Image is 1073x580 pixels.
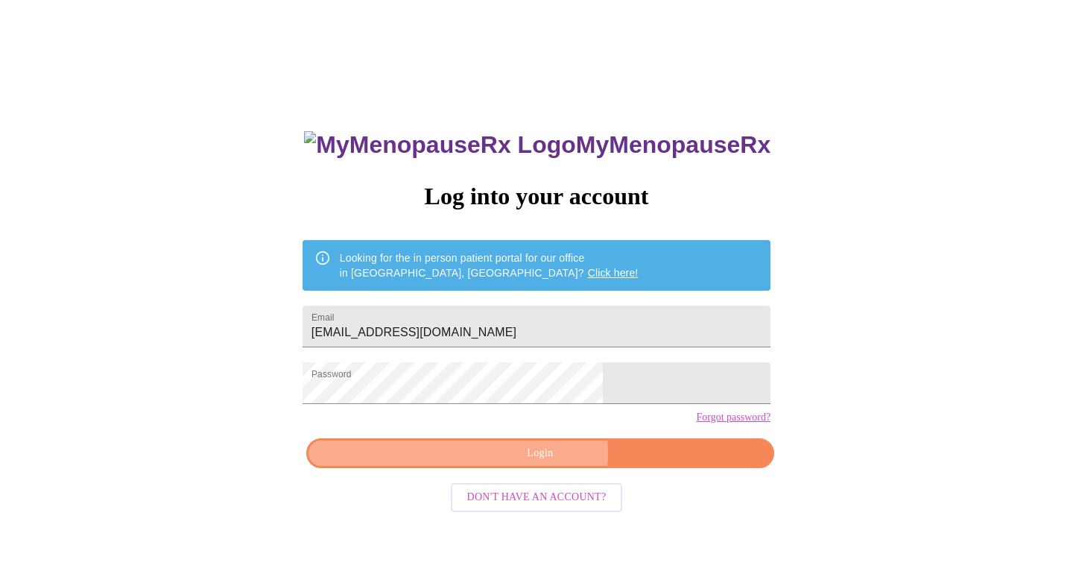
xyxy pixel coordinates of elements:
[467,488,607,507] span: Don't have an account?
[588,267,639,279] a: Click here!
[451,483,623,512] button: Don't have an account?
[340,245,639,286] div: Looking for the in person patient portal for our office in [GEOGRAPHIC_DATA], [GEOGRAPHIC_DATA]?
[323,444,757,463] span: Login
[306,438,774,469] button: Login
[303,183,770,210] h3: Log into your account
[304,131,770,159] h3: MyMenopauseRx
[447,490,627,502] a: Don't have an account?
[304,131,575,159] img: MyMenopauseRx Logo
[696,412,770,423] a: Forgot password?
